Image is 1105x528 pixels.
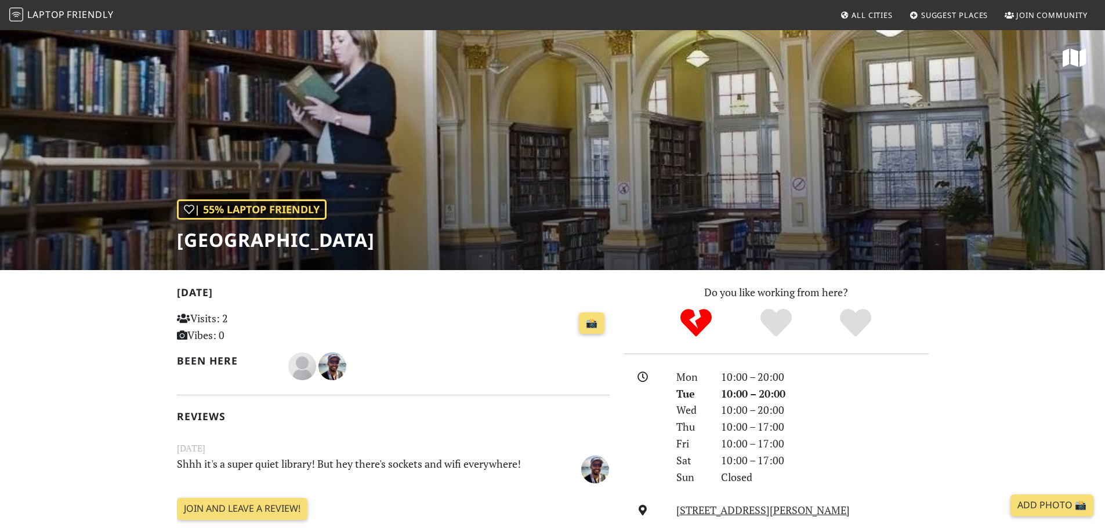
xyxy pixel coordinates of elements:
span: All Cities [852,10,893,20]
h2: Reviews [177,410,610,423]
span: Francisco Albornoz [288,358,318,372]
small: [DATE] [170,441,617,456]
a: 📸 [579,312,604,334]
div: Closed [714,469,936,486]
h2: Been here [177,355,275,367]
div: Fri [669,435,713,452]
span: Carlos Monteiro [318,358,346,372]
img: 1065-carlos.jpg [318,352,346,380]
img: 1065-carlos.jpg [581,456,609,483]
div: 10:00 – 17:00 [714,435,936,452]
div: Thu [669,418,713,435]
span: Friendly [67,8,113,21]
p: Visits: 2 Vibes: 0 [177,310,312,344]
div: Wed [669,402,713,418]
a: Join and leave a review! [177,498,307,520]
div: Definitely! [816,307,896,339]
span: Carlos Monteiro [581,461,609,475]
div: 10:00 – 20:00 [714,369,936,385]
div: | 55% Laptop Friendly [177,199,327,220]
a: LaptopFriendly LaptopFriendly [9,5,114,26]
div: 10:00 – 17:00 [714,452,936,469]
h2: [DATE] [177,286,610,303]
span: Suggest Places [921,10,988,20]
a: All Cities [835,5,897,26]
a: Suggest Places [905,5,993,26]
a: Add Photo 📸 [1010,494,1093,516]
h1: [GEOGRAPHIC_DATA] [177,229,375,251]
span: Join Community [1016,10,1088,20]
img: LaptopFriendly [9,8,23,21]
div: Mon [669,369,713,385]
div: 10:00 – 20:00 [714,402,936,418]
div: No [656,307,736,339]
a: [STREET_ADDRESS][PERSON_NAME] [676,503,850,517]
div: Tue [669,385,713,402]
p: Shhh it's a super quiet library! But hey there's sockets and wifi everywhere! [170,456,542,482]
div: Sat [669,452,713,469]
div: 10:00 – 17:00 [714,418,936,435]
p: Do you like working from here? [624,284,929,301]
div: 10:00 – 20:00 [714,385,936,402]
div: Sun [669,469,713,486]
a: Join Community [1000,5,1092,26]
span: Laptop [27,8,65,21]
div: Yes [736,307,816,339]
img: blank-535327c66bd565773addf3077783bbfce4b00ec00e9fd257753287c682c7fa38.png [288,352,316,380]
